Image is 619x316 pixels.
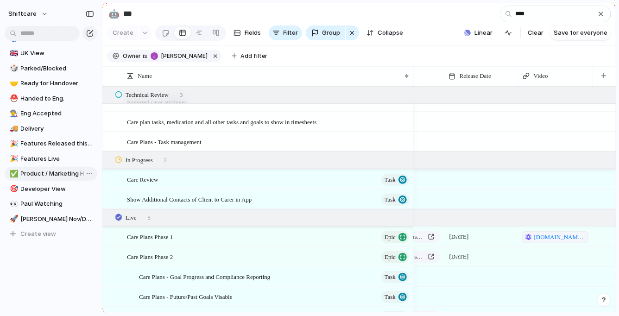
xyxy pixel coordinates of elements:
button: 🚀 [8,215,18,224]
button: 🎲 [8,64,18,73]
span: [PERSON_NAME] [161,52,208,60]
span: Filter [284,28,298,38]
a: ✅Product / Marketing Handover [5,167,97,181]
span: [DOMAIN_NAME][URL] [534,233,586,242]
span: Linear [474,28,493,38]
span: Features Released this week [21,139,94,148]
button: 🤝 [8,79,18,88]
button: Task [381,291,409,303]
span: Owner [123,52,141,60]
button: Create view [5,227,97,241]
button: 🎉 [8,154,18,164]
span: Collapse [378,28,403,38]
span: Task [385,173,396,186]
a: 👀Paul Watching [5,197,97,211]
div: 🎯 [10,183,16,194]
span: Care Review [127,174,158,184]
a: [DOMAIN_NAME][URL] [523,231,588,243]
a: 🎲Parked/Blocked [5,62,97,76]
span: Epic [385,251,396,264]
button: shiftcare [4,6,53,21]
button: 👨‍🏭 [8,109,18,118]
a: ⛑️Handed to Eng. [5,92,97,106]
button: Epic [381,231,409,243]
button: Fields [230,25,265,40]
a: 🚚Delivery [5,122,97,136]
span: Care plan tasks, medication and all other tasks and goals to show in timesheets [127,116,316,127]
span: 2 [164,156,167,165]
a: 🎉Features Released this week [5,137,97,151]
div: 🎉 [10,139,16,149]
span: Eng Accepted [21,109,94,118]
button: Clear [524,25,547,40]
span: Group [322,28,341,38]
span: Care Plans - Goal Progress and Compliance Reporting [139,271,270,282]
a: 🎉Features Live [5,152,97,166]
button: ⛑️ [8,94,18,103]
span: Ready for Handover [21,79,94,88]
button: 🤖 [107,6,121,21]
button: Collapse [363,25,407,40]
button: 🇬🇧 [8,49,18,58]
span: Technical Review [126,90,169,100]
span: 5 [148,213,151,222]
button: 🎉 [8,139,18,148]
span: Name [138,71,152,81]
span: Create view [21,229,57,239]
div: ⛑️ [10,93,16,104]
span: Save for everyone [554,28,607,38]
button: 👀 [8,199,18,209]
span: shiftcare [8,9,37,19]
button: Save for everyone [550,25,611,40]
div: 🚚 [10,123,16,134]
span: Fields [245,28,261,38]
div: 🎲 [10,63,16,74]
span: Care Plans Phase 2 [127,251,173,262]
button: Group [306,25,345,40]
div: 🇬🇧 [10,48,16,59]
a: 🤝Ready for Handover [5,76,97,90]
span: Add filter [240,52,267,60]
span: Parked/Blocked [21,64,94,73]
span: Care Plans Phase 1 [127,231,173,242]
button: Linear [461,26,496,40]
div: 👨‍🏭 [10,108,16,119]
span: UK View [21,49,94,58]
span: Task [385,271,396,284]
span: Care Plans - Task management [127,136,202,147]
button: [PERSON_NAME] [148,51,209,61]
a: 🇬🇧UK View [5,46,97,60]
a: 🚀[PERSON_NAME] Nov/Dec List [5,212,97,226]
span: Show Additional Contacts of Client to Carer in App [127,194,252,204]
span: Live [126,213,137,222]
span: Task [385,193,396,206]
button: Task [381,271,409,283]
span: [DATE] [447,251,471,262]
span: Epic [385,231,396,244]
span: Delivery [21,124,94,133]
span: 3 [180,90,183,100]
span: Care Plans - Future/Past Goals Visable [139,291,233,302]
span: Product / Marketing Handover [21,169,94,178]
span: Developer View [21,184,94,194]
button: 🎯 [8,184,18,194]
span: Clear [528,28,543,38]
span: is [143,52,147,60]
span: Release Date [460,71,491,81]
button: 🌎 [8,34,18,43]
a: 🎯Developer View [5,182,97,196]
span: Paul Watching [21,199,94,209]
button: Add filter [226,50,273,63]
a: 👨‍🏭Eng Accepted [5,107,97,120]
